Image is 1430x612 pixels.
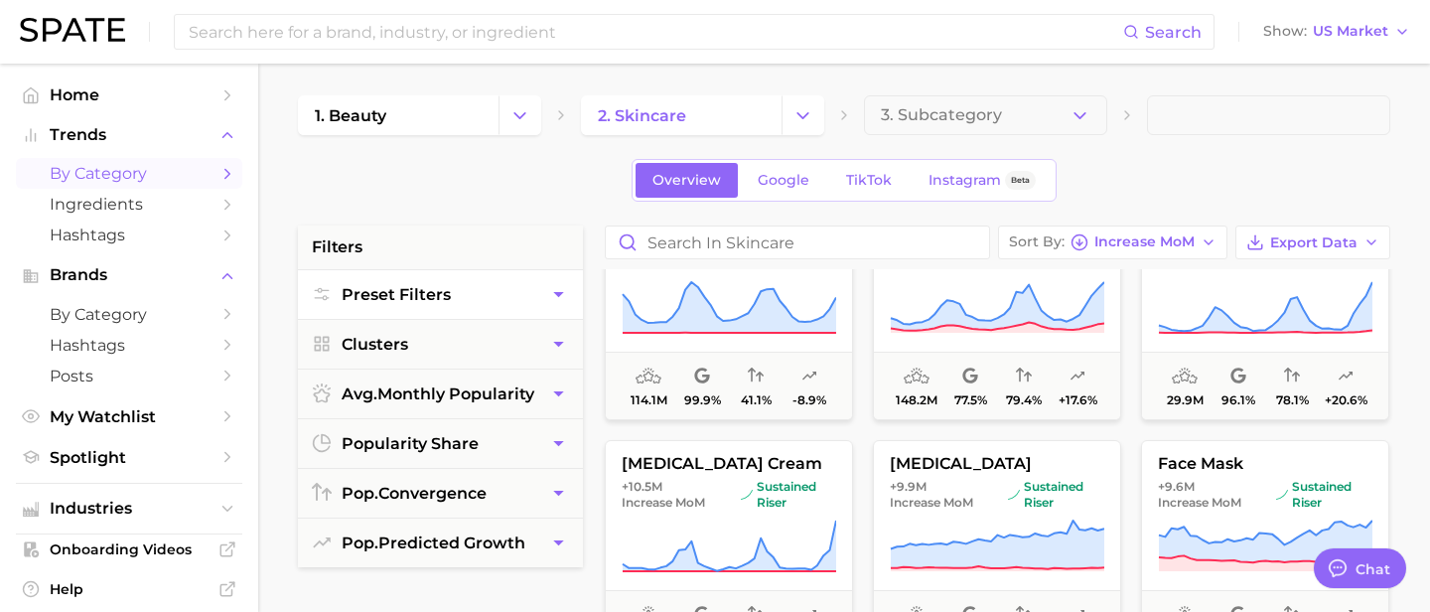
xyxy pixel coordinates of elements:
[1158,495,1241,511] span: Increase MoM
[50,448,209,467] span: Spotlight
[1172,365,1198,388] span: average monthly popularity: Very High Popularity
[499,95,541,135] button: Change Category
[881,106,1002,124] span: 3. Subcategory
[1221,393,1255,407] span: 96.1%
[1070,365,1085,388] span: popularity predicted growth: Very Likely
[16,189,242,220] a: Ingredients
[1141,202,1389,420] button: uv index+24.8m Increase MoMsustained risersustained riser29.9m96.1%78.1%+20.6%
[1258,19,1415,45] button: ShowUS Market
[1230,365,1246,388] span: popularity share: Google
[1325,393,1367,407] span: +20.6%
[298,419,583,468] button: popularity share
[1016,365,1032,388] span: popularity convergence: High Convergence
[1158,479,1195,494] span: +9.6m
[1263,26,1307,37] span: Show
[16,120,242,150] button: Trends
[50,407,209,426] span: My Watchlist
[801,365,817,388] span: popularity predicted growth: Uncertain
[16,361,242,391] a: Posts
[50,500,209,518] span: Industries
[298,519,583,567] button: pop.predicted growth
[998,226,1227,259] button: Sort ByIncrease MoM
[342,434,479,453] span: popularity share
[1338,365,1354,388] span: popularity predicted growth: Likely
[1006,393,1042,407] span: 79.4%
[50,164,209,183] span: by Category
[16,401,242,432] a: My Watchlist
[1276,479,1372,511] span: sustained riser
[694,365,710,388] span: popularity share: Google
[598,106,686,125] span: 2. skincare
[298,320,583,369] button: Clusters
[962,365,978,388] span: popularity share: Google
[50,305,209,324] span: by Category
[748,365,764,388] span: popularity convergence: Medium Convergence
[187,15,1123,49] input: Search here for a brand, industry, or ingredient
[1284,365,1300,388] span: popularity convergence: High Convergence
[50,195,209,214] span: Ingredients
[1270,234,1358,251] span: Export Data
[50,336,209,355] span: Hashtags
[50,85,209,104] span: Home
[622,479,662,494] span: +10.5m
[50,540,209,558] span: Onboarding Videos
[16,494,242,524] button: Industries
[896,393,937,407] span: 148.2m
[741,163,826,198] a: Google
[342,534,378,552] abbr: popularity index
[846,172,892,189] span: TikTok
[1142,455,1388,473] span: face mask
[631,393,667,407] span: 114.1m
[16,442,242,473] a: Spotlight
[1145,23,1202,42] span: Search
[606,455,852,473] span: [MEDICAL_DATA] cream
[342,484,378,503] abbr: popularity index
[829,163,909,198] a: TikTok
[16,574,242,604] a: Help
[1008,479,1104,511] span: sustained riser
[50,266,209,284] span: Brands
[312,235,362,259] span: filters
[1009,236,1065,247] span: Sort By
[874,455,1120,473] span: [MEDICAL_DATA]
[1276,489,1288,501] img: sustained riser
[16,79,242,110] a: Home
[315,106,386,125] span: 1. beauty
[741,479,836,511] span: sustained riser
[622,495,705,511] span: Increase MoM
[298,270,583,319] button: Preset Filters
[741,393,772,407] span: 41.1%
[684,393,721,407] span: 99.9%
[864,95,1107,135] button: 3. Subcategory
[636,365,661,388] span: average monthly popularity: Very High Popularity
[890,495,973,511] span: Increase MoM
[16,299,242,330] a: by Category
[873,202,1121,420] button: sunscreen+38.7m Increase MoMsustained risersustained riser148.2m77.5%79.4%+17.6%
[1008,489,1020,501] img: sustained riser
[912,163,1053,198] a: InstagramBeta
[50,226,209,244] span: Hashtags
[342,384,534,403] span: monthly popularity
[636,163,738,198] a: Overview
[904,365,929,388] span: average monthly popularity: Very High Popularity
[50,367,209,385] span: Posts
[1011,172,1030,189] span: Beta
[1276,393,1309,407] span: 78.1%
[342,335,408,354] span: Clusters
[1059,393,1097,407] span: +17.6%
[1094,236,1195,247] span: Increase MoM
[890,479,927,494] span: +9.9m
[758,172,809,189] span: Google
[652,172,721,189] span: Overview
[929,172,1001,189] span: Instagram
[606,227,989,258] input: Search in skincare
[581,95,782,135] a: 2. skincare
[342,384,377,403] abbr: average
[792,393,826,407] span: -8.9%
[298,469,583,518] button: pop.convergence
[741,489,753,501] img: sustained riser
[1235,226,1390,259] button: Export Data
[16,220,242,250] a: Hashtags
[954,393,987,407] span: 77.5%
[342,534,525,552] span: predicted growth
